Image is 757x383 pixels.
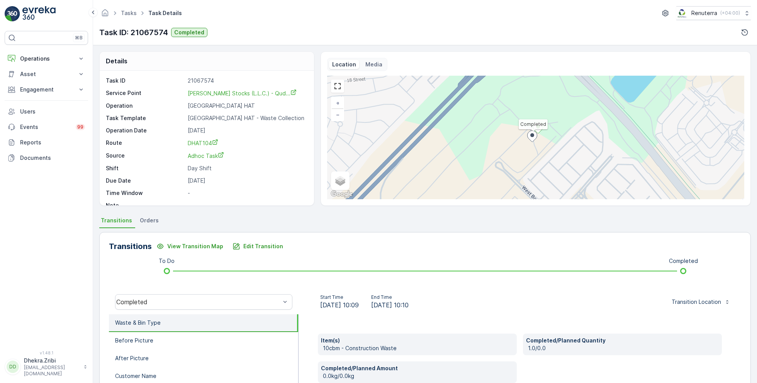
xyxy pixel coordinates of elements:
[106,127,185,134] p: Operation Date
[106,77,185,85] p: Task ID
[323,372,514,380] p: 0.0kg/0.0kg
[109,241,152,252] p: Transitions
[332,109,343,120] a: Zoom Out
[106,189,185,197] p: Time Window
[20,154,85,162] p: Documents
[106,152,185,160] p: Source
[676,9,688,17] img: Screenshot_2024-07-26_at_13.33.01.png
[77,124,83,130] p: 99
[20,55,73,63] p: Operations
[115,372,156,380] p: Customer Name
[188,140,218,146] span: DHAT104
[188,202,306,209] p: -
[106,56,127,66] p: Details
[106,102,185,110] p: Operation
[188,152,306,160] a: Adhoc Task
[371,300,409,310] span: [DATE] 10:10
[152,240,228,253] button: View Transition Map
[332,172,349,189] a: Layers
[188,90,297,97] span: [PERSON_NAME] Stocks (L.L.C.) - Qud...
[672,298,721,306] p: Transition Location
[5,150,88,166] a: Documents
[5,66,88,82] button: Asset
[188,177,306,185] p: [DATE]
[22,6,56,22] img: logo_light-DOdMpM7g.png
[101,12,109,18] a: Homepage
[720,10,740,16] p: ( +04:00 )
[115,354,149,362] p: After Picture
[336,100,339,106] span: +
[174,29,204,36] p: Completed
[24,364,80,377] p: [EMAIL_ADDRESS][DOMAIN_NAME]
[159,257,175,265] p: To Do
[116,298,280,305] div: Completed
[371,294,409,300] p: End Time
[228,240,288,253] button: Edit Transition
[669,257,698,265] p: Completed
[332,80,343,92] a: View Fullscreen
[329,189,355,199] img: Google
[75,35,83,41] p: ⌘B
[24,357,80,364] p: Dhekra.Zribi
[188,153,224,159] span: Adhoc Task
[99,27,168,38] p: Task ID: 21067574
[115,337,153,344] p: Before Picture
[5,6,20,22] img: logo
[20,86,73,93] p: Engagement
[115,319,161,327] p: Waste & Bin Type
[101,217,132,224] span: Transitions
[667,296,735,308] button: Transition Location
[140,217,159,224] span: Orders
[320,294,359,300] p: Start Time
[188,77,306,85] p: 21067574
[321,337,514,344] p: Item(s)
[329,189,355,199] a: Open this area in Google Maps (opens a new window)
[528,344,719,352] p: 1.0/0.0
[106,202,185,209] p: Note
[188,102,306,110] p: [GEOGRAPHIC_DATA] HAT
[188,164,306,172] p: Day Shift
[676,6,751,20] button: Renuterra(+04:00)
[106,114,185,122] p: Task Template
[526,337,719,344] p: Completed/Planned Quantity
[20,70,73,78] p: Asset
[106,139,185,147] p: Route
[691,9,717,17] p: Renuterra
[5,351,88,355] span: v 1.48.1
[321,364,514,372] p: Completed/Planned Amount
[121,10,137,16] a: Tasks
[20,123,71,131] p: Events
[336,111,340,118] span: −
[188,139,306,147] a: DHAT104
[167,242,223,250] p: View Transition Map
[188,89,297,97] a: Al Tayer Stocks (L.L.C.) - Qud...
[171,28,207,37] button: Completed
[147,9,183,17] span: Task Details
[5,357,88,377] button: DDDhekra.Zribi[EMAIL_ADDRESS][DOMAIN_NAME]
[20,139,85,146] p: Reports
[188,127,306,134] p: [DATE]
[365,61,382,68] p: Media
[320,300,359,310] span: [DATE] 10:09
[5,82,88,97] button: Engagement
[243,242,283,250] p: Edit Transition
[106,164,185,172] p: Shift
[5,119,88,135] a: Events99
[106,177,185,185] p: Due Date
[332,61,356,68] p: Location
[5,104,88,119] a: Users
[188,189,306,197] p: -
[20,108,85,115] p: Users
[106,89,185,97] p: Service Point
[323,344,514,352] p: 10cbm - Construction Waste
[7,361,19,373] div: DD
[188,114,306,122] p: [GEOGRAPHIC_DATA] HAT - Waste Collection
[5,51,88,66] button: Operations
[332,97,343,109] a: Zoom In
[5,135,88,150] a: Reports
